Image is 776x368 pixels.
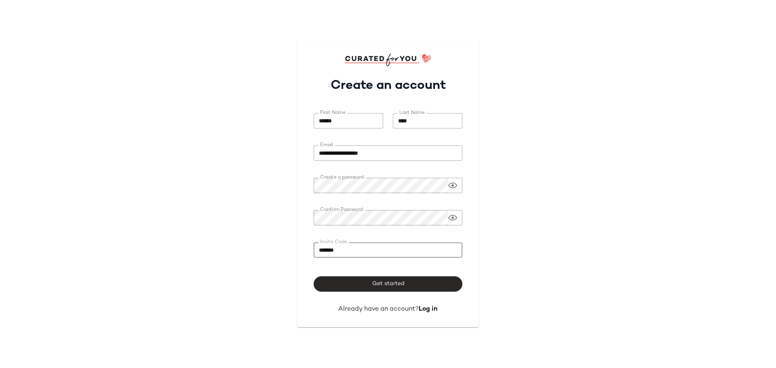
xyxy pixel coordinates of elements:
button: Get started [314,276,462,292]
span: Get started [371,281,404,287]
img: cfy_login_logo.DGdB1djN.svg [345,54,432,66]
span: Already have an account? [338,306,419,313]
a: Log in [419,306,438,313]
h1: Create an account [314,66,462,100]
